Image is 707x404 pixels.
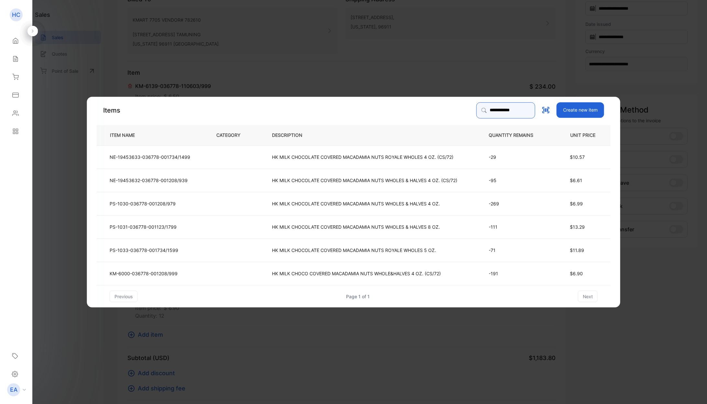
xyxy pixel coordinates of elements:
[272,177,457,184] p: HK MILK CHOCOLATE COVERED MACADAMIA NUTS WHOLES & HALVES 4 OZ. (CS/72)
[110,247,178,254] p: PS-1033-036778-001734/1599
[110,270,178,277] p: KM-6000-036778-001208/999
[489,270,544,277] p: -191
[216,132,251,138] p: CATEGORY
[346,293,370,300] div: Page 1 of 1
[107,132,145,138] p: ITEM NAME
[110,177,188,184] p: NE-19453632-036778-001208/939
[272,154,453,160] p: HK MILK CHOCOLATE COVERED MACADAMIA NUTS ROYALE WHOLES 4 OZ. (CS/72)
[557,102,604,118] button: Create new item
[570,247,584,253] span: $11.89
[272,132,313,138] p: DESCRIPTION
[110,154,190,160] p: NE-19453633-036778-001734/1499
[110,224,177,230] p: PS-1031-036778-001123/1799
[5,3,25,22] button: Open LiveChat chat widget
[272,270,441,277] p: HK MILK CHOCO COVERED MACADAMIA NUTS WHOLE&HALVES 4 OZ. (CS/72)
[489,224,544,230] p: -111
[565,132,600,138] p: UNIT PRICE
[272,247,436,254] p: HK MILK CHOCOLATE COVERED MACADAMIA NUTS ROYALE WHOLES 5 OZ.
[570,224,585,230] span: $13.29
[110,290,138,302] button: previous
[578,290,598,302] button: next
[489,247,544,254] p: -71
[489,200,544,207] p: -269
[103,105,120,115] p: Items
[570,154,585,160] span: $10.57
[110,200,176,207] p: PS-1030-036778-001208/979
[272,200,440,207] p: HK MILK CHOCOLATE COVERED MACADAMIA NUTS WHOLES & HALVES 4 OZ.
[489,132,544,138] p: QUANTITY REMAINS
[10,386,17,394] p: EA
[570,201,583,206] span: $6.99
[489,177,544,184] p: -95
[12,11,20,19] p: HC
[570,271,583,276] span: $6.90
[489,154,544,160] p: -29
[272,224,440,230] p: HK MILK CHOCOLATE COVERED MACADAMIA NUTS WHOLES & HALVES 8 OZ.
[570,178,582,183] span: $6.61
